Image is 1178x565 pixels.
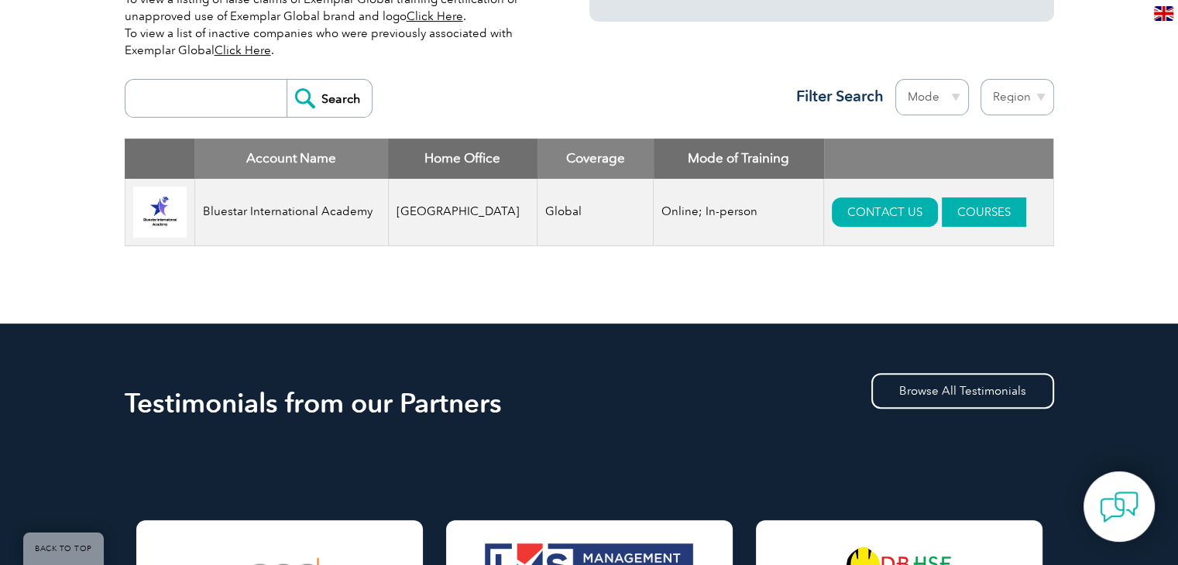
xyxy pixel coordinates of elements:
th: Home Office: activate to sort column ascending [388,139,537,179]
a: Click Here [215,43,271,57]
th: : activate to sort column ascending [824,139,1053,179]
a: Browse All Testimonials [871,373,1054,409]
h2: Testimonials from our Partners [125,391,1054,416]
a: CONTACT US [832,197,938,227]
th: Coverage: activate to sort column ascending [537,139,654,179]
img: 0db89cae-16d3-ed11-a7c7-0022481565fd-logo.jpg [133,187,187,238]
a: BACK TO TOP [23,532,104,565]
td: Global [537,179,654,246]
th: Account Name: activate to sort column descending [194,139,388,179]
a: Click Here [407,9,463,23]
input: Search [287,80,372,117]
th: Mode of Training: activate to sort column ascending [654,139,824,179]
h3: Filter Search [787,87,884,106]
img: en [1154,6,1173,21]
td: Online; In-person [654,179,824,246]
td: Bluestar International Academy [194,179,388,246]
a: COURSES [942,197,1026,227]
td: [GEOGRAPHIC_DATA] [388,179,537,246]
img: contact-chat.png [1100,488,1139,526]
